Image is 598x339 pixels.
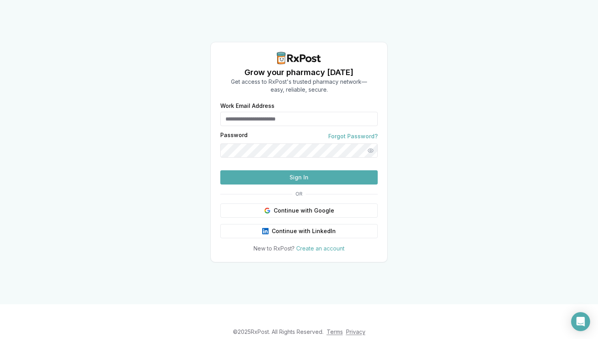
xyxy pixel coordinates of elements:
a: Create an account [296,245,344,252]
button: Show password [363,143,378,158]
a: Terms [327,328,343,335]
div: Open Intercom Messenger [571,312,590,331]
span: New to RxPost? [254,245,295,252]
button: Continue with LinkedIn [220,224,378,238]
p: Get access to RxPost's trusted pharmacy network— easy, reliable, secure. [231,78,367,94]
span: OR [292,191,306,197]
img: Google [264,207,271,214]
img: LinkedIn [262,228,269,234]
h1: Grow your pharmacy [DATE] [231,67,367,78]
img: RxPost Logo [274,52,324,64]
label: Password [220,132,248,140]
button: Sign In [220,170,378,185]
button: Continue with Google [220,203,378,218]
a: Forgot Password? [328,132,378,140]
label: Work Email Address [220,103,378,109]
a: Privacy [346,328,365,335]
